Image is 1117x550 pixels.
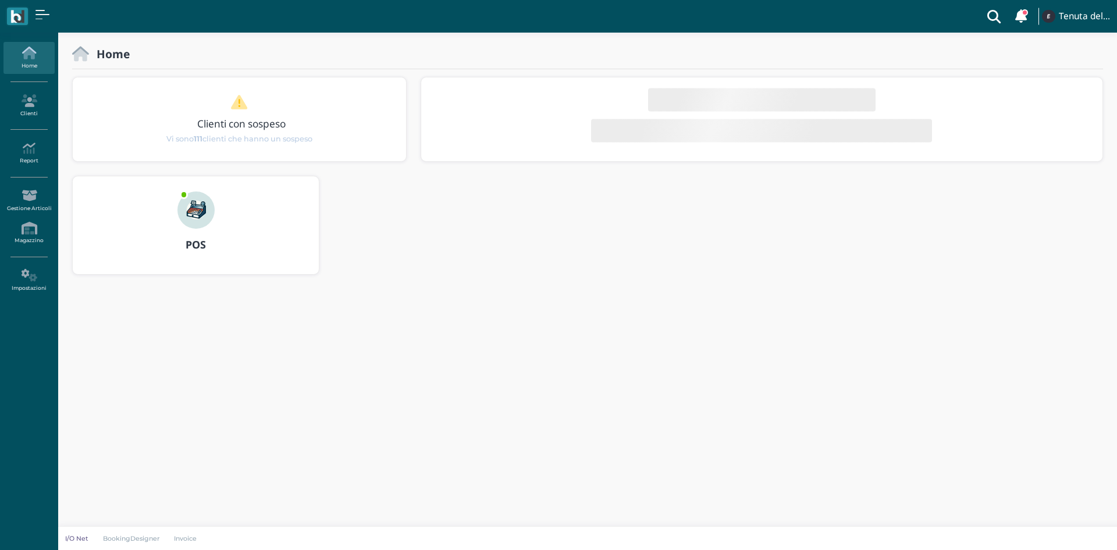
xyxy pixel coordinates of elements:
b: POS [186,237,206,251]
h3: Clienti con sospeso [97,118,386,129]
h4: Tenuta del Barco [1059,12,1110,22]
a: Report [3,137,54,169]
a: ... POS [72,176,319,289]
img: ... [1042,10,1055,23]
a: Home [3,42,54,74]
a: ... Tenuta del Barco [1040,2,1110,30]
a: Clienti con sospeso Vi sono111clienti che hanno un sospeso [95,94,383,144]
a: Impostazioni [3,264,54,296]
img: logo [10,10,24,23]
span: Vi sono clienti che hanno un sospeso [166,133,312,144]
div: 1 / 1 [73,77,406,161]
h2: Home [89,48,130,60]
iframe: Help widget launcher [1034,514,1107,540]
a: Gestione Articoli [3,184,54,217]
b: 111 [194,134,202,143]
a: Clienti [3,90,54,122]
img: ... [177,191,215,229]
a: Magazzino [3,217,54,249]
